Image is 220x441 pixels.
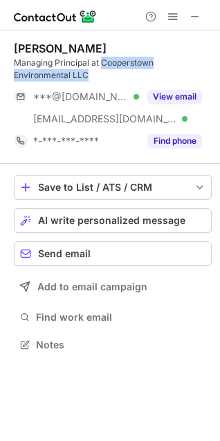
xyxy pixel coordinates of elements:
[147,134,202,148] button: Reveal Button
[14,175,212,200] button: save-profile-one-click
[36,311,206,323] span: Find work email
[14,308,212,327] button: Find work email
[33,113,177,125] span: [EMAIL_ADDRESS][DOMAIN_NAME]
[14,335,212,355] button: Notes
[14,41,107,55] div: [PERSON_NAME]
[147,90,202,104] button: Reveal Button
[38,215,185,226] span: AI write personalized message
[38,182,187,193] div: Save to List / ATS / CRM
[38,248,91,259] span: Send email
[14,208,212,233] button: AI write personalized message
[14,8,97,25] img: ContactOut v5.3.10
[14,274,212,299] button: Add to email campaign
[37,281,147,292] span: Add to email campaign
[36,339,206,351] span: Notes
[33,91,129,103] span: ***@[DOMAIN_NAME]
[14,241,212,266] button: Send email
[14,57,212,82] div: Managing Principal at Cooperstown Environmental LLC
